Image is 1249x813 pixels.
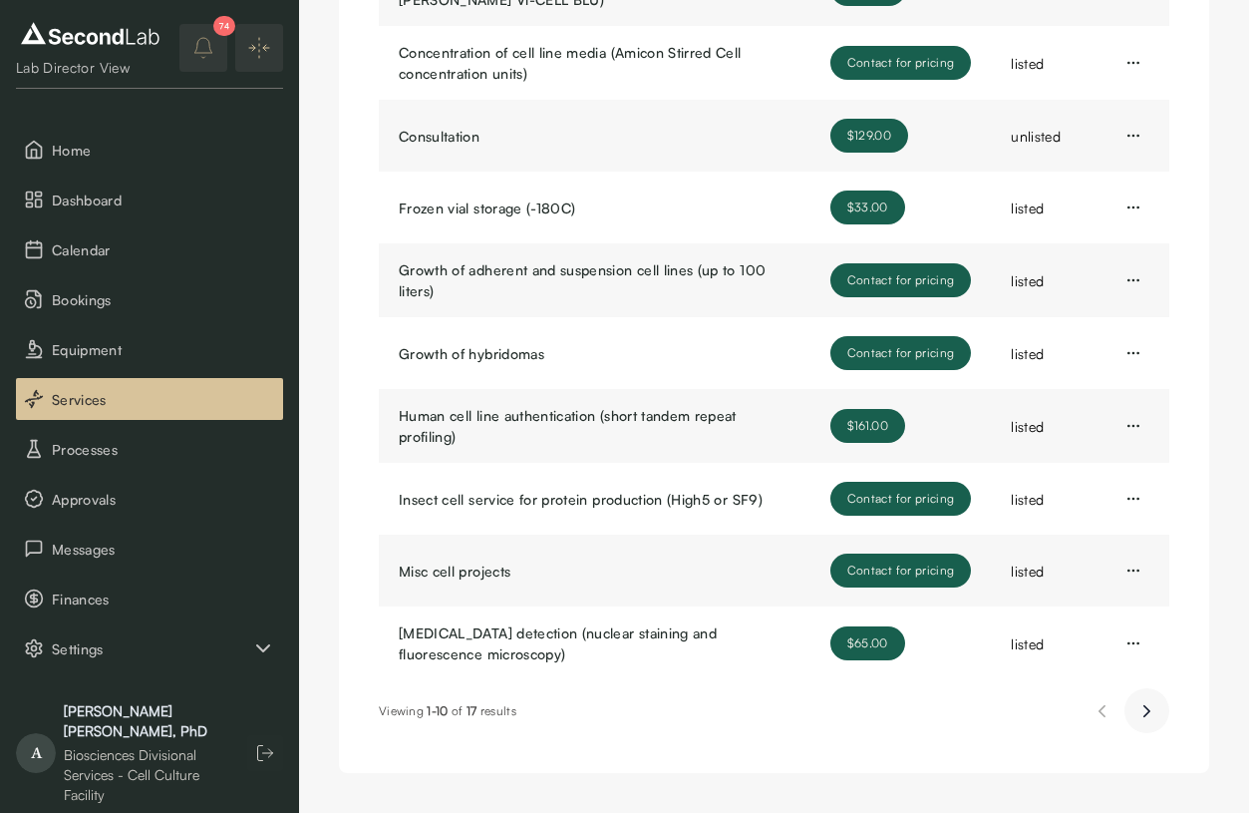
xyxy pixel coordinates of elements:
div: $33.00 [830,191,905,224]
div: $129.00 [830,119,908,153]
span: unlisted [1011,128,1061,145]
div: Lab Director View [16,58,164,78]
span: A [16,733,56,773]
button: Log out [247,735,283,771]
div: Contact for pricing [830,482,972,516]
button: Equipment [16,328,283,370]
span: listed [1011,563,1044,580]
span: listed [1011,345,1044,362]
img: logo [16,18,164,50]
div: [PERSON_NAME] [PERSON_NAME], PhD [64,701,227,741]
a: [MEDICAL_DATA] detection (nuclear staining and fluorescence microscopy) [399,622,790,664]
div: $161.00 [830,409,905,443]
div: Contact for pricing [830,554,972,588]
button: Messages [16,528,283,570]
span: Equipment [52,339,275,360]
div: Settings sub items [16,627,283,669]
span: Bookings [52,289,275,310]
a: Growth of adherent and suspension cell lines (up to 100 liters) [399,259,790,301]
a: Consultation [399,126,790,147]
button: Dashboard [16,179,283,220]
a: Concentration of cell line media (Amicon Stirred Cell concentration units) [399,42,790,84]
div: 74 [213,16,235,36]
a: Growth of hybridomas [399,343,790,364]
div: Viewing of results [379,702,516,720]
span: Dashboard [52,190,275,210]
div: $65.00 [830,626,905,660]
button: Bookings [16,278,283,320]
button: Approvals [16,478,283,520]
button: Processes [16,428,283,470]
span: 17 [467,703,477,718]
button: Home [16,129,283,171]
div: Contact for pricing [830,336,972,370]
span: listed [1011,200,1044,216]
button: Calendar [16,228,283,270]
div: Contact for pricing [830,263,972,297]
span: listed [1011,272,1044,289]
span: 1 - 10 [427,703,448,718]
button: Next page [1124,688,1169,733]
a: Misc cell projects [399,561,790,582]
span: listed [1011,55,1044,72]
button: Settings [16,627,283,669]
a: Human cell line authentication (short tandem repeat profiling) [399,405,790,447]
span: listed [1011,418,1044,435]
a: Insect cell service for protein production (High5 or SF9) [399,489,790,510]
button: Expand/Collapse sidebar [235,24,283,72]
span: Calendar [52,239,275,260]
span: listed [1011,491,1044,508]
div: Biosciences Divisional Services - Cell Culture Facility [64,745,227,805]
span: Settings [52,638,251,659]
button: Finances [16,578,283,619]
div: Contact for pricing [830,46,972,80]
span: listed [1011,635,1044,652]
a: Frozen vial storage (-180C) [399,198,790,218]
span: Services [52,389,275,410]
span: Home [52,140,275,161]
span: Finances [52,589,275,610]
span: Processes [52,439,275,460]
span: Messages [52,539,275,560]
span: Approvals [52,489,275,510]
button: Services [16,378,283,420]
button: notifications [179,24,227,72]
